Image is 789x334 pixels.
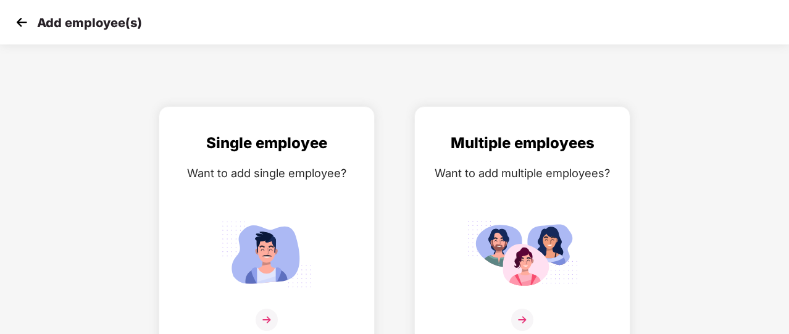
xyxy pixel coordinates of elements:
img: svg+xml;base64,PHN2ZyB4bWxucz0iaHR0cDovL3d3dy53My5vcmcvMjAwMC9zdmciIHdpZHRoPSIzMCIgaGVpZ2h0PSIzMC... [12,13,31,31]
div: Single employee [172,132,362,155]
div: Want to add multiple employees? [427,164,617,182]
div: Multiple employees [427,132,617,155]
img: svg+xml;base64,PHN2ZyB4bWxucz0iaHR0cDovL3d3dy53My5vcmcvMjAwMC9zdmciIGlkPSJNdWx0aXBsZV9lbXBsb3llZS... [467,215,578,293]
p: Add employee(s) [37,15,142,30]
img: svg+xml;base64,PHN2ZyB4bWxucz0iaHR0cDovL3d3dy53My5vcmcvMjAwMC9zdmciIHdpZHRoPSIzNiIgaGVpZ2h0PSIzNi... [511,309,533,331]
div: Want to add single employee? [172,164,362,182]
img: svg+xml;base64,PHN2ZyB4bWxucz0iaHR0cDovL3d3dy53My5vcmcvMjAwMC9zdmciIGlkPSJTaW5nbGVfZW1wbG95ZWUiIH... [211,215,322,293]
img: svg+xml;base64,PHN2ZyB4bWxucz0iaHR0cDovL3d3dy53My5vcmcvMjAwMC9zdmciIHdpZHRoPSIzNiIgaGVpZ2h0PSIzNi... [256,309,278,331]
